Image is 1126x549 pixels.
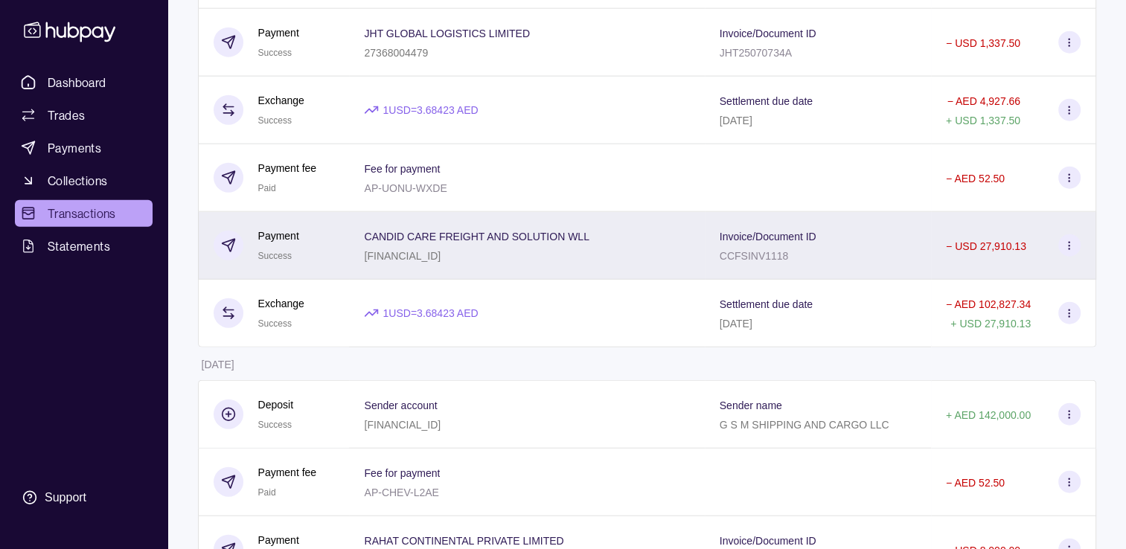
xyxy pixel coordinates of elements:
p: − AED 102,827.34 [946,298,1031,310]
p: Payment [258,228,299,244]
span: Success [258,48,292,58]
p: JHT25070734A [720,47,792,59]
span: Success [258,251,292,261]
span: Transactions [48,205,116,222]
p: CCFSINV1118 [720,250,789,262]
p: Exchange [258,295,304,312]
div: Support [45,489,86,506]
a: Transactions [15,200,153,227]
p: Invoice/Document ID [720,535,816,547]
p: − AED 4,927.66 [947,95,1020,107]
span: Success [258,318,292,329]
p: + AED 142,000.00 [946,409,1031,421]
p: Payment [258,532,299,548]
span: Paid [258,183,276,193]
span: Success [258,115,292,126]
a: Collections [15,167,153,194]
p: Fee for payment [364,163,440,175]
span: Trades [48,106,85,124]
p: + USD 27,910.13 [950,318,1031,330]
p: G S M SHIPPING AND CARGO LLC [720,419,889,431]
p: Payment fee [258,160,317,176]
p: AP-UONU-WXDE [364,182,447,194]
span: Success [258,420,292,430]
p: Sender name [720,399,782,411]
p: Sender account [364,399,437,411]
p: − AED 52.50 [946,477,1005,489]
p: − USD 27,910.13 [946,240,1026,252]
span: Collections [48,172,107,190]
p: AP-CHEV-L2AE [364,487,438,498]
p: Invoice/Document ID [720,28,816,39]
p: Invoice/Document ID [720,231,816,243]
p: − USD 1,337.50 [946,37,1020,49]
span: Paid [258,487,276,498]
p: Fee for payment [364,467,440,479]
p: [FINANCIAL_ID] [364,419,441,431]
a: Trades [15,102,153,129]
a: Dashboard [15,69,153,96]
a: Statements [15,233,153,260]
p: RAHAT CONTINENTAL PRIVATE LIMITED [364,535,563,547]
p: + USD 1,337.50 [946,115,1020,126]
p: 1 USD = 3.68423 AED [383,102,478,118]
p: Payment [258,25,299,41]
p: 1 USD = 3.68423 AED [383,305,478,321]
p: Payment fee [258,464,317,481]
a: Support [15,482,153,513]
span: Dashboard [48,74,106,91]
p: CANDID CARE FREIGHT AND SOLUTION WLL [364,231,589,243]
p: [DATE] [720,318,752,330]
p: − AED 52.50 [946,173,1005,184]
p: Exchange [258,92,304,109]
span: Statements [48,237,110,255]
p: [DATE] [720,115,752,126]
a: Payments [15,135,153,161]
span: Payments [48,139,101,157]
p: 27368004479 [364,47,428,59]
p: [FINANCIAL_ID] [364,250,441,262]
p: Settlement due date [720,298,813,310]
p: JHT GLOBAL LOGISTICS LIMITED [364,28,530,39]
p: [DATE] [202,359,234,370]
p: Settlement due date [720,95,813,107]
p: Deposit [258,396,293,413]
